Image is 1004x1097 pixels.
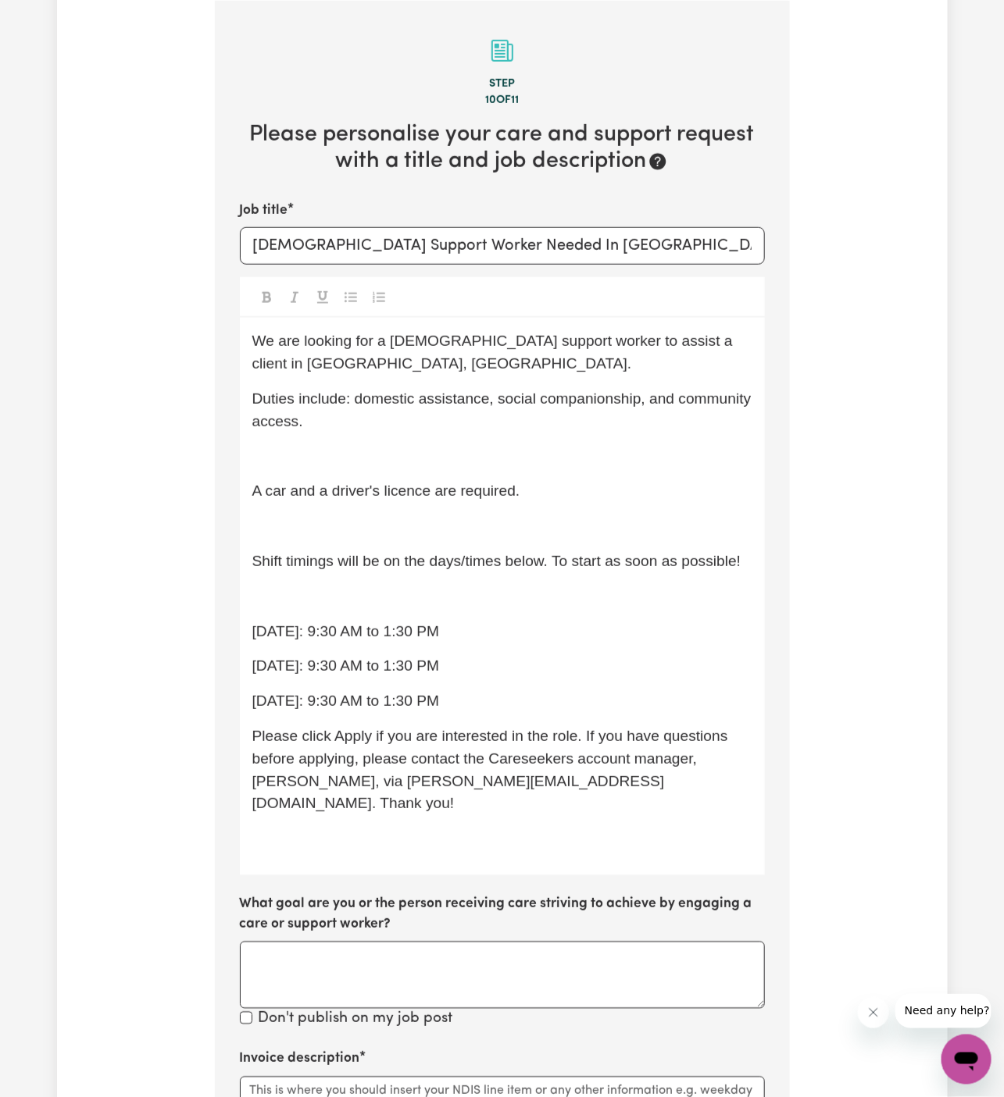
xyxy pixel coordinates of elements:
[240,122,765,176] h2: Please personalise your care and support request with a title and job description
[252,657,440,674] span: [DATE]: 9:30 AM to 1:30 PM
[312,287,334,307] button: Toggle undefined
[240,201,288,221] label: Job title
[368,287,390,307] button: Toggle undefined
[252,623,440,639] span: [DATE]: 9:30 AM to 1:30 PM
[252,333,738,372] span: We are looking for a [DEMOGRAPHIC_DATA] support worker to assist a client in [GEOGRAPHIC_DATA], [...
[340,287,362,307] button: Toggle undefined
[252,483,520,499] span: A car and a driver's licence are required.
[284,287,305,307] button: Toggle undefined
[941,1035,991,1085] iframe: Button to launch messaging window
[240,1049,360,1070] label: Invoice description
[255,287,277,307] button: Toggle undefined
[252,728,732,811] span: Please click Apply if you are interested in the role. If you have questions before applying, plea...
[240,227,765,265] input: e.g. Care worker needed in North Sydney for aged care
[259,1009,453,1031] label: Don't publish on my job post
[240,92,765,109] div: 10 of 11
[895,994,991,1028] iframe: Message from company
[252,390,756,429] span: Duties include: domestic assistance, social companionship, and community access.
[240,894,765,935] label: What goal are you or the person receiving care striving to achieve by engaging a care or support ...
[240,76,765,93] div: Step
[252,553,741,569] span: Shift timings will be on the days/times below. To start as soon as possible!
[252,693,440,709] span: [DATE]: 9:30 AM to 1:30 PM
[858,997,889,1028] iframe: Close message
